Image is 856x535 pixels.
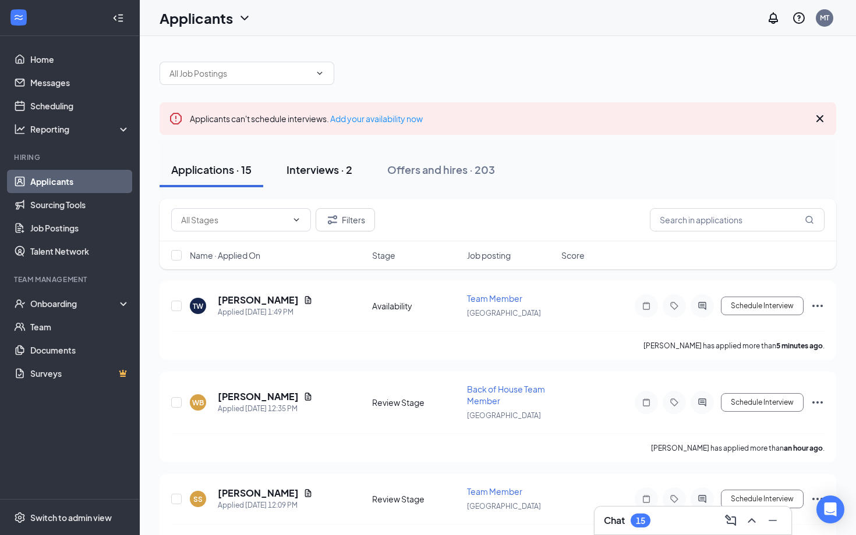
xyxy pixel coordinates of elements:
input: All Stages [181,213,287,226]
div: Applied [DATE] 12:35 PM [218,403,313,415]
a: Messages [30,71,130,94]
a: Team [30,315,130,338]
button: ChevronUp [742,511,761,530]
svg: ActiveChat [695,494,709,504]
span: [GEOGRAPHIC_DATA] [467,411,541,420]
div: Applied [DATE] 1:49 PM [218,306,313,318]
a: Scheduling [30,94,130,117]
svg: WorkstreamLogo [13,12,24,23]
div: Switch to admin view [30,512,112,523]
svg: QuestionInfo [792,11,806,25]
svg: Document [303,295,313,305]
svg: Tag [667,301,681,311]
p: [PERSON_NAME] has applied more than . [643,341,825,351]
div: Team Management [14,274,128,284]
svg: Ellipses [811,299,825,313]
a: Applicants [30,170,130,193]
svg: ChevronDown [292,215,301,224]
a: Add your availability now [330,113,423,124]
a: Home [30,48,130,71]
div: Offers and hires · 203 [387,162,495,177]
svg: Ellipses [811,395,825,409]
svg: Notifications [766,11,780,25]
div: Onboarding [30,298,120,309]
button: ComposeMessage [721,511,740,530]
h5: [PERSON_NAME] [218,487,299,500]
a: Documents [30,338,130,362]
div: Applications · 15 [171,162,252,177]
a: Job Postings [30,216,130,240]
span: [GEOGRAPHIC_DATA] [467,309,541,318]
button: Schedule Interview [721,393,804,412]
span: Team Member [467,486,522,497]
input: Search in applications [650,208,825,231]
span: Team Member [467,293,522,304]
button: Schedule Interview [721,490,804,508]
svg: ActiveChat [695,398,709,407]
button: Minimize [763,511,782,530]
svg: ComposeMessage [724,513,738,527]
h5: [PERSON_NAME] [218,390,299,403]
a: SurveysCrown [30,362,130,385]
svg: Document [303,392,313,401]
svg: ActiveChat [695,301,709,311]
h3: Chat [604,514,625,527]
svg: Tag [667,398,681,407]
div: Reporting [30,123,130,135]
svg: Document [303,488,313,498]
svg: MagnifyingGlass [805,215,814,224]
button: Filter Filters [316,208,375,231]
span: Stage [372,249,395,261]
svg: Ellipses [811,492,825,506]
span: Applicants can't schedule interviews. [190,113,423,124]
b: 5 minutes ago [776,341,823,350]
svg: Note [639,301,653,311]
a: Talent Network [30,240,130,263]
div: WB [192,398,204,408]
div: MT [820,13,829,23]
div: Review Stage [372,397,460,408]
svg: Filter [326,213,339,227]
div: SS [193,494,203,504]
svg: Collapse [112,12,124,24]
svg: Analysis [14,123,26,135]
h5: [PERSON_NAME] [218,294,299,306]
svg: Note [639,398,653,407]
span: [GEOGRAPHIC_DATA] [467,502,541,511]
svg: ChevronDown [238,11,252,25]
div: Interviews · 2 [286,162,352,177]
div: 15 [636,516,645,526]
span: Job posting [467,249,511,261]
div: Applied [DATE] 12:09 PM [218,500,313,511]
input: All Job Postings [169,67,310,80]
h1: Applicants [160,8,233,28]
svg: ChevronUp [745,513,759,527]
b: an hour ago [784,444,823,452]
svg: Minimize [766,513,780,527]
span: Name · Applied On [190,249,260,261]
p: [PERSON_NAME] has applied more than . [651,443,825,453]
button: Schedule Interview [721,297,804,315]
svg: UserCheck [14,298,26,309]
span: Back of House Team Member [467,384,545,406]
div: TW [193,301,203,311]
div: Availability [372,300,460,312]
span: Score [561,249,585,261]
div: Review Stage [372,493,460,505]
a: Sourcing Tools [30,193,130,216]
svg: Tag [667,494,681,504]
div: Open Intercom Messenger [816,495,844,523]
svg: Error [169,112,183,126]
svg: Settings [14,512,26,523]
div: Hiring [14,152,128,162]
svg: Note [639,494,653,504]
svg: Cross [813,112,827,126]
svg: ChevronDown [315,69,324,78]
